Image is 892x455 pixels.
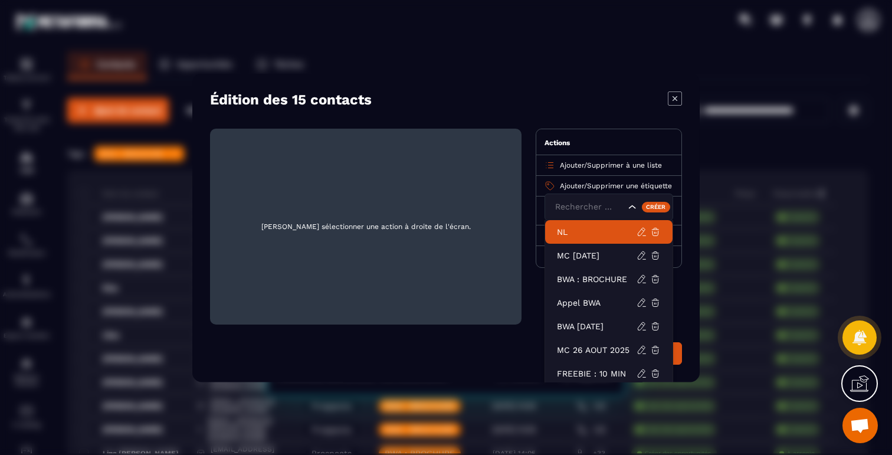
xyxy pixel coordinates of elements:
span: [PERSON_NAME] sélectionner une action à droite de l'écran. [219,138,512,315]
p: / [560,160,662,169]
h4: Édition des 15 contacts [210,91,372,107]
p: NL [557,225,637,237]
p: BWA : BROCHURE [557,273,637,284]
p: BWA NOV 2025 [557,320,637,332]
p: FREEBIE : 10 MIN [557,367,637,379]
p: MC 26 AOUT 2025 [557,343,637,355]
span: Supprimer une étiquette [587,181,672,189]
p: MC 22 SEPT 2025 [557,249,637,261]
div: Créer [642,201,671,212]
div: Ouvrir le chat [842,408,878,443]
p: / [560,181,672,190]
span: Ajouter [560,161,584,169]
input: Search for option [552,200,625,213]
div: Search for option [545,193,673,220]
span: Actions [545,138,570,146]
p: Appel BWA [557,296,637,308]
span: Supprimer à une liste [587,161,662,169]
span: Ajouter [560,181,584,189]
